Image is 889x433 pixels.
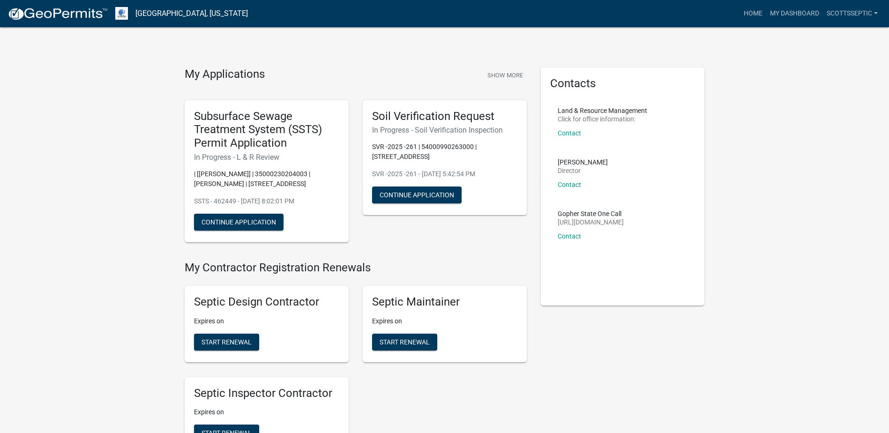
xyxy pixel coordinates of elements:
[558,167,608,174] p: Director
[558,210,624,217] p: Gopher State One Call
[823,5,882,22] a: scottsseptic
[558,232,581,240] a: Contact
[558,159,608,165] p: [PERSON_NAME]
[372,334,437,351] button: Start Renewal
[194,110,339,150] h5: Subsurface Sewage Treatment System (SSTS) Permit Application
[558,181,581,188] a: Contact
[558,107,647,114] p: Land & Resource Management
[558,129,581,137] a: Contact
[484,67,527,83] button: Show More
[372,295,517,309] h5: Septic Maintainer
[194,169,339,189] p: | [[PERSON_NAME]] | 35000230204003 | [PERSON_NAME] | [STREET_ADDRESS]
[194,214,284,231] button: Continue Application
[202,338,252,345] span: Start Renewal
[372,142,517,162] p: SVR -2025 -261 | 54000990263000 | [STREET_ADDRESS]
[372,110,517,123] h5: Soil Verification Request
[740,5,766,22] a: Home
[185,67,265,82] h4: My Applications
[380,338,430,345] span: Start Renewal
[558,116,647,122] p: Click for office information:
[194,196,339,206] p: SSTS - 462449 - [DATE] 8:02:01 PM
[372,126,517,134] h6: In Progress - Soil Verification Inspection
[194,295,339,309] h5: Septic Design Contractor
[194,334,259,351] button: Start Renewal
[194,153,339,162] h6: In Progress - L & R Review
[194,407,339,417] p: Expires on
[115,7,128,20] img: Otter Tail County, Minnesota
[372,169,517,179] p: SVR -2025 -261 - [DATE] 5:42:54 PM
[185,261,527,275] h4: My Contractor Registration Renewals
[372,316,517,326] p: Expires on
[135,6,248,22] a: [GEOGRAPHIC_DATA], [US_STATE]
[194,387,339,400] h5: Septic Inspector Contractor
[194,316,339,326] p: Expires on
[372,187,462,203] button: Continue Application
[550,77,695,90] h5: Contacts
[558,219,624,225] p: [URL][DOMAIN_NAME]
[766,5,823,22] a: My Dashboard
